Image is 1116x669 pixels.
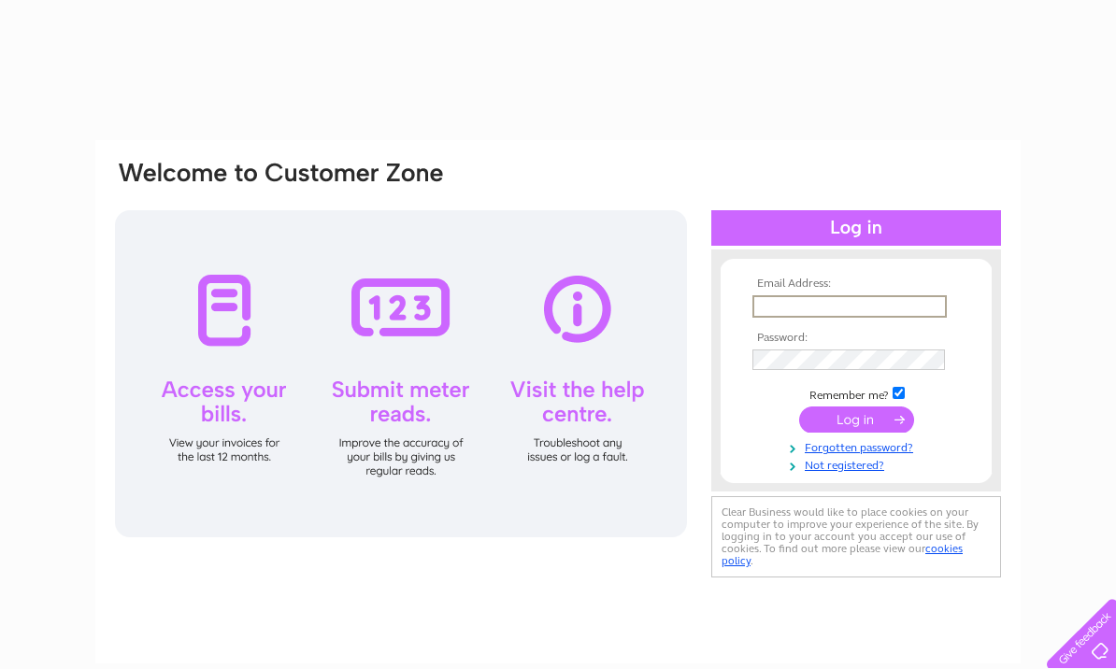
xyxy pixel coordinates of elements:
th: Email Address: [748,278,965,291]
div: Clear Business would like to place cookies on your computer to improve your experience of the sit... [711,496,1001,577]
input: Submit [799,406,914,433]
a: Not registered? [752,455,965,473]
td: Remember me? [748,384,965,403]
a: Forgotten password? [752,437,965,455]
th: Password: [748,332,965,345]
a: cookies policy [722,542,963,567]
